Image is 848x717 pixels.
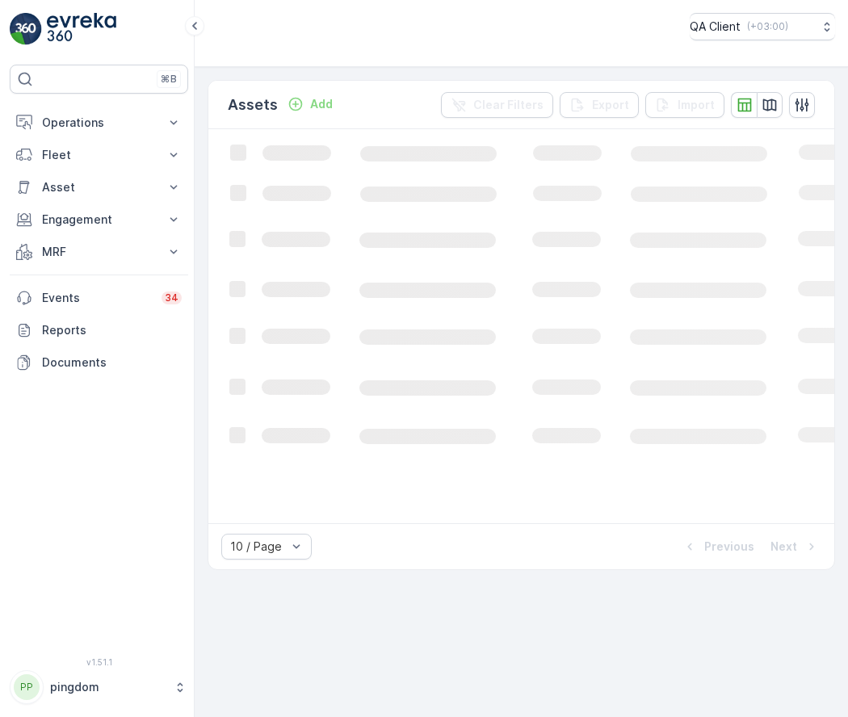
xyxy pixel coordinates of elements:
[42,290,152,306] p: Events
[42,147,156,163] p: Fleet
[42,322,182,338] p: Reports
[281,94,339,114] button: Add
[50,679,166,695] p: pingdom
[10,282,188,314] a: Events34
[161,73,177,86] p: ⌘B
[680,537,756,556] button: Previous
[10,236,188,268] button: MRF
[441,92,553,118] button: Clear Filters
[678,97,715,113] p: Import
[165,291,178,304] p: 34
[228,94,278,116] p: Assets
[769,537,821,556] button: Next
[10,314,188,346] a: Reports
[14,674,40,700] div: PP
[690,19,741,35] p: QA Client
[10,139,188,171] button: Fleet
[592,97,629,113] p: Export
[770,539,797,555] p: Next
[310,96,333,112] p: Add
[42,244,156,260] p: MRF
[473,97,544,113] p: Clear Filters
[690,13,835,40] button: QA Client(+03:00)
[560,92,639,118] button: Export
[10,670,188,704] button: PPpingdom
[747,20,788,33] p: ( +03:00 )
[10,171,188,203] button: Asset
[704,539,754,555] p: Previous
[47,13,116,45] img: logo_light-DOdMpM7g.png
[42,354,182,371] p: Documents
[10,346,188,379] a: Documents
[42,212,156,228] p: Engagement
[10,203,188,236] button: Engagement
[42,115,156,131] p: Operations
[10,657,188,667] span: v 1.51.1
[42,179,156,195] p: Asset
[10,107,188,139] button: Operations
[10,13,42,45] img: logo
[645,92,724,118] button: Import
